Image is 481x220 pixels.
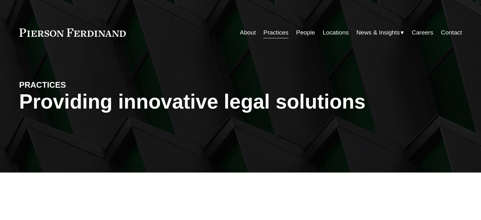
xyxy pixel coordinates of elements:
a: About [240,27,256,39]
span: News & Insights [356,27,400,38]
a: People [296,27,315,39]
h1: Providing innovative legal solutions [19,90,462,113]
a: Practices [263,27,288,39]
a: Careers [412,27,433,39]
a: Contact [441,27,462,39]
a: Locations [323,27,348,39]
h4: PRACTICES [19,80,130,90]
a: folder dropdown [356,27,404,39]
